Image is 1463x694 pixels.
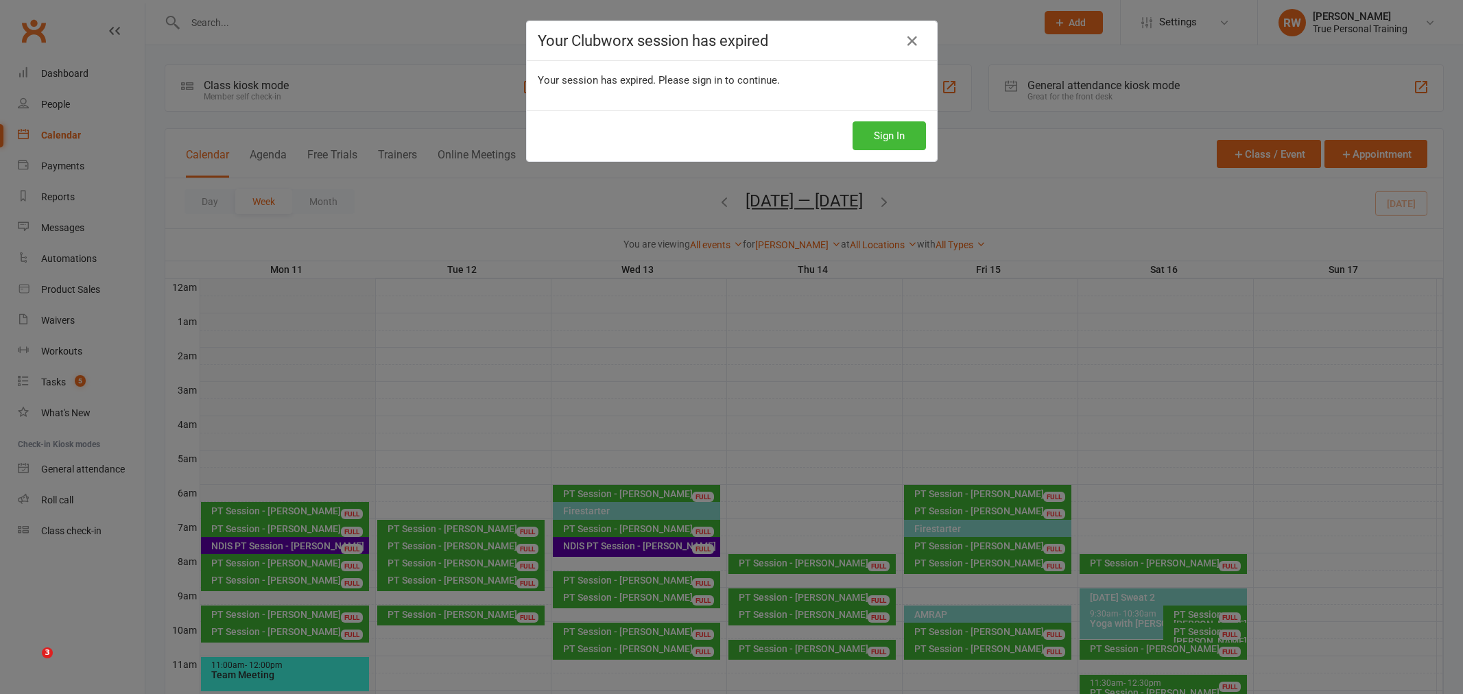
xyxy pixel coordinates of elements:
[538,74,780,86] span: Your session has expired. Please sign in to continue.
[42,647,53,658] span: 3
[14,647,47,680] iframe: Intercom live chat
[853,121,926,150] button: Sign In
[901,30,923,52] a: Close
[538,32,926,49] h4: Your Clubworx session has expired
